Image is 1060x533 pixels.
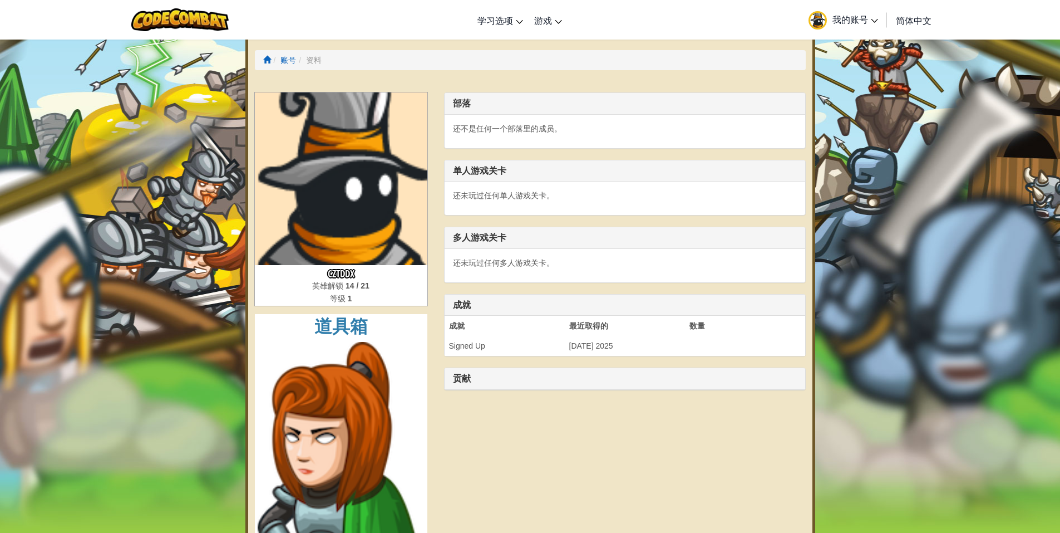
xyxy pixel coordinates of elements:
[453,233,797,243] h3: 多人游戏关卡
[808,11,827,30] img: avatar
[685,316,805,336] th: 数量
[890,5,937,35] a: 简体中文
[453,257,797,268] p: 还未玩过任何多人游戏关卡。
[477,14,513,26] span: 学习选项
[131,8,229,31] img: CodeCombat logo
[255,314,427,339] h2: 道具箱
[445,316,565,336] th: 成就
[453,166,797,176] h3: 单人游戏关卡
[348,294,352,303] strong: 1
[312,281,346,290] span: 英雄解锁
[453,123,797,134] p: 还不是任何一个部落里的成员。
[453,374,797,384] h3: 贡献
[453,99,797,109] h3: 部落
[534,14,552,26] span: 游戏
[896,14,931,26] span: 简体中文
[453,190,797,201] p: 还未玩过任何单人游戏关卡。
[346,281,369,290] strong: 14 / 21
[280,56,296,65] a: 账号
[296,55,322,66] li: 资料
[803,2,884,37] a: 我的账号
[453,300,797,310] h3: 成就
[445,336,565,356] td: Signed Up
[330,294,348,303] span: 等级
[565,336,685,356] td: [DATE] 2025
[565,316,685,336] th: 最近取得的
[529,5,568,35] a: 游戏
[255,265,427,280] h3: cztddx
[472,5,529,35] a: 学习选项
[832,13,878,25] span: 我的账号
